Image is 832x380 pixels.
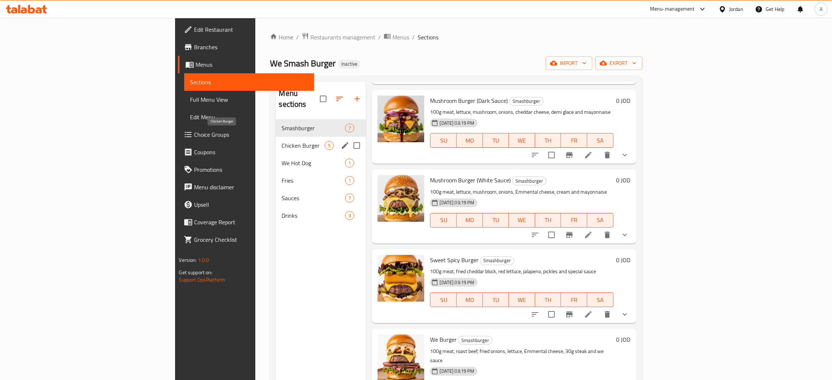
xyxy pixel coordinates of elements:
button: TH [535,292,561,307]
span: Edit Menu [190,113,308,121]
button: FR [561,133,587,148]
span: 7 [345,125,354,132]
span: Select to update [544,147,559,163]
span: MO [460,295,480,305]
span: FR [564,135,584,146]
p: 100g meat, lettuce, mushroom, onions, Emmental cheese, cream and mayonnaise [430,187,613,197]
div: Inactive [338,60,360,69]
li: / [412,33,415,42]
button: WE [509,133,535,148]
span: Choice Groups [194,130,308,139]
a: Menus [178,56,314,73]
span: SA [590,215,611,225]
div: items [345,159,354,167]
div: We Hot Dog [282,159,345,167]
span: Mushroom Burger (Dark Sauce) [430,95,508,106]
span: 3 [345,212,354,219]
span: Menus [196,60,308,69]
span: FR [564,295,584,305]
span: TU [486,215,506,225]
span: Drinks [282,211,345,220]
span: Restaurants management [310,33,375,42]
a: Restaurants management [302,32,375,42]
a: Coupons [178,143,314,161]
span: Edit Restaurant [194,25,308,34]
nav: breadcrumb [270,32,642,42]
span: MO [460,215,480,225]
a: Edit menu item [584,151,593,159]
button: FR [561,292,587,307]
button: export [595,57,642,70]
p: 100g meat, roast beef, fried onions, lettuce, Emmental cheese, 30g steak and we sauce [430,347,613,365]
button: sort-choices [526,146,544,164]
span: Version: [179,255,197,265]
span: Coverage Report [194,218,308,226]
button: delete [599,306,616,323]
span: Sections [418,33,438,42]
span: FR [564,215,584,225]
a: Choice Groups [178,126,314,143]
div: Drinks3 [276,207,366,224]
span: Mushroom Burger (White Sauce) [430,175,511,186]
button: SU [430,213,456,228]
div: items [345,194,354,202]
div: items [345,124,354,132]
a: Branches [178,38,314,56]
h6: 0 JOD [616,175,631,185]
a: Edit menu item [584,230,593,239]
div: Smashburger [509,97,543,106]
span: 1 [345,160,354,167]
span: export [601,59,636,68]
span: Smashburger [282,124,345,132]
h6: 0 JOD [616,255,631,265]
span: SA [590,135,611,146]
span: TH [538,135,558,146]
img: Sweet Spicy Burger [378,255,424,302]
button: TH [535,133,561,148]
span: Menus [392,33,409,42]
span: A [820,5,823,13]
div: Sauces7 [276,189,366,207]
span: Sweet Spicy Burger [430,255,479,265]
span: 1.0.0 [198,255,209,265]
span: Sauces [282,194,345,202]
span: 5 [325,142,333,149]
button: show more [616,146,634,164]
div: items [325,141,334,150]
button: Branch-specific-item [561,306,578,323]
span: Chicken Burger [282,141,325,150]
span: [DATE] 03:19 PM [437,199,477,206]
button: WE [509,213,535,228]
a: Menu disclaimer [178,178,314,196]
a: Edit Restaurant [178,21,314,38]
span: SU [433,295,453,305]
button: SA [587,292,614,307]
div: Smashburger7 [276,119,366,137]
button: sort-choices [526,306,544,323]
button: show more [616,306,634,323]
a: Upsell [178,196,314,213]
span: SA [590,295,611,305]
span: 7 [345,195,354,202]
button: Branch-specific-item [561,146,578,164]
p: 100g meat, fried cheddar block, red lettuce, jalapeno, pickles and special sauce [430,267,613,276]
span: Select all sections [316,91,331,106]
span: Smashburger [480,256,514,265]
button: delete [599,226,616,244]
span: Promotions [194,165,308,174]
a: Support.OpsPlatform [179,275,225,284]
span: import [552,59,587,68]
a: Sections [184,73,314,91]
button: sort-choices [526,226,544,244]
img: Mushroom Burger (Dark Sauce) [378,96,424,142]
h6: 0 JOD [616,96,631,106]
p: 100g meat, lettuce, mushroom, onions, cheddar cheese, demi glace and mayonnaise [430,108,613,117]
span: WE [512,135,532,146]
span: Select to update [544,307,559,322]
a: Full Menu View [184,91,314,108]
h6: 0 JOD [616,334,631,345]
img: Mushroom Burger (White Sauce) [378,175,424,222]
